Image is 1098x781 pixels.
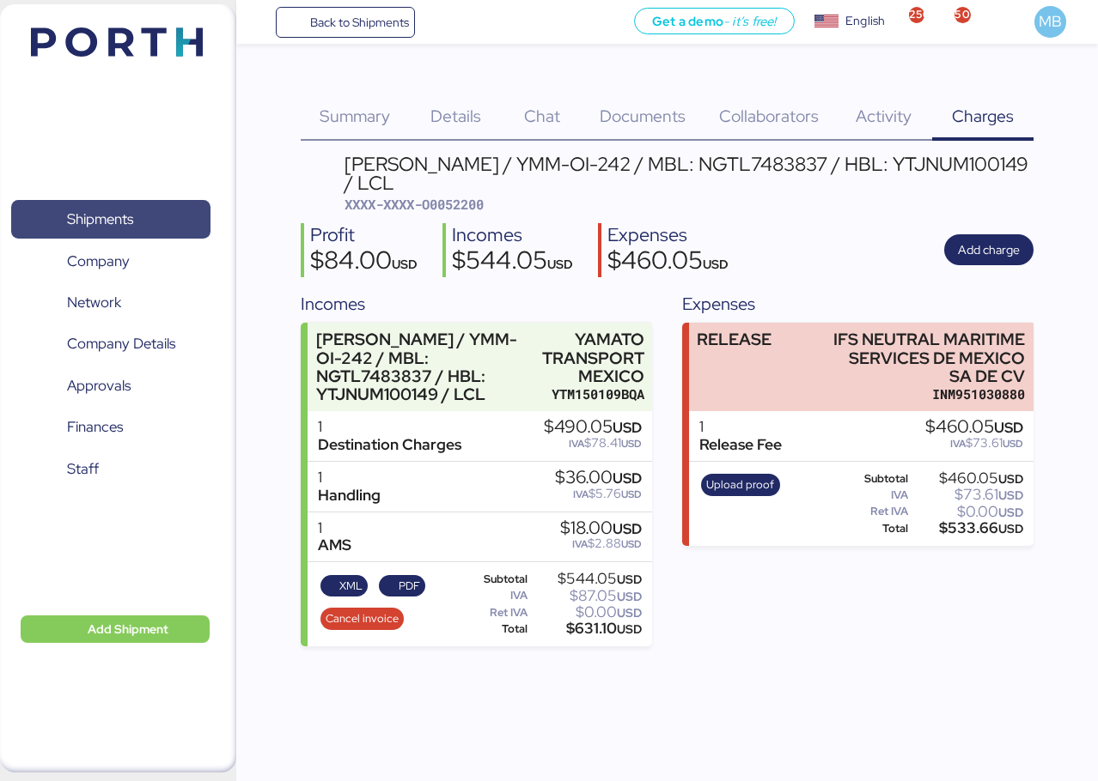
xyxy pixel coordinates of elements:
button: Add Shipment [21,615,210,643]
div: IFS NEUTRAL MARITIME SERVICES DE MEXICO SA DE CV [828,330,1025,384]
div: $490.05 [544,418,642,437]
div: $0.00 [912,506,1023,518]
div: $18.00 [560,519,642,538]
button: Upload proof [701,474,780,496]
span: Summary [320,105,390,127]
span: Add Shipment [88,619,168,639]
div: Expenses [682,291,1034,317]
span: IVA [950,437,966,451]
span: Add charge [958,239,1020,260]
a: Approvals [11,366,210,406]
span: USD [617,621,642,637]
div: RELEASE [697,330,772,348]
span: Activity [856,105,912,127]
div: [PERSON_NAME] / YMM-OI-242 / MBL: NGTL7483837 / HBL: YTJNUM100149 / LCL [316,330,534,403]
span: USD [613,469,642,487]
span: USD [621,437,642,451]
span: USD [703,256,729,272]
a: Shipments [11,200,210,239]
div: YAMATO TRANSPORT MEXICO [542,330,644,384]
div: $544.05 [452,248,573,277]
div: AMS [318,536,351,554]
div: Incomes [452,223,573,248]
div: $5.76 [555,487,642,500]
span: Back to Shipments [310,12,409,33]
a: Network [11,283,210,323]
button: PDF [379,575,425,597]
span: Staff [67,457,99,481]
span: Company Details [67,331,175,356]
div: $460.05 [912,472,1023,485]
button: Cancel invoice [320,608,405,630]
span: USD [998,471,1023,487]
span: USD [621,537,642,551]
div: 1 [318,519,351,537]
span: XML [339,577,363,596]
span: MB [1039,10,1062,33]
span: USD [1003,437,1023,451]
span: USD [998,505,1023,520]
div: Total [838,523,909,535]
span: IVA [569,437,584,451]
div: Destination Charges [318,436,461,454]
div: Handling [318,487,381,505]
div: IVA [456,590,528,602]
div: English [845,12,885,30]
span: Shipments [67,207,133,232]
a: Company Details [11,324,210,364]
div: $78.41 [544,437,642,450]
span: USD [998,487,1023,503]
span: USD [613,418,642,437]
div: 1 [318,469,381,487]
div: Incomes [301,291,652,317]
div: $533.66 [912,522,1023,535]
a: Staff [11,450,210,489]
button: Add charge [944,234,1034,265]
span: PDF [399,577,420,596]
div: 1 [699,418,782,436]
span: Details [430,105,481,127]
div: $36.00 [555,469,642,487]
div: Subtotal [838,473,909,485]
div: $544.05 [531,572,643,585]
span: Finances [67,415,123,439]
div: Release Fee [699,436,782,454]
span: USD [547,256,573,272]
span: USD [617,589,642,604]
div: Total [456,623,528,635]
a: Finances [11,408,210,447]
span: Company [67,249,130,274]
div: $87.05 [531,590,643,602]
span: Collaborators [719,105,819,127]
div: $631.10 [531,622,643,635]
span: USD [617,605,642,621]
button: Menu [247,8,276,37]
span: USD [994,418,1023,437]
div: IVA [838,489,909,501]
span: Cancel invoice [326,609,399,628]
div: $0.00 [531,606,643,619]
span: IVA [573,487,589,501]
div: Subtotal [456,573,528,585]
div: Ret IVA [838,506,909,518]
span: Upload proof [706,475,774,494]
div: $2.88 [560,537,642,550]
div: $84.00 [310,248,418,277]
div: [PERSON_NAME] / YMM-OI-242 / MBL: NGTL7483837 / HBL: YTJNUM100149 / LCL [345,154,1034,193]
span: USD [621,487,642,501]
span: Approvals [67,373,131,398]
span: XXXX-XXXX-O0052200 [345,196,484,213]
span: Documents [600,105,686,127]
div: $460.05 [607,248,729,277]
div: $460.05 [925,418,1023,437]
div: $73.61 [912,488,1023,501]
div: Expenses [607,223,729,248]
span: USD [617,572,642,587]
a: Company [11,241,210,281]
div: INM951030880 [828,385,1025,403]
span: Network [67,290,121,315]
span: USD [613,519,642,538]
span: USD [392,256,418,272]
span: Chat [524,105,560,127]
span: Charges [952,105,1014,127]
